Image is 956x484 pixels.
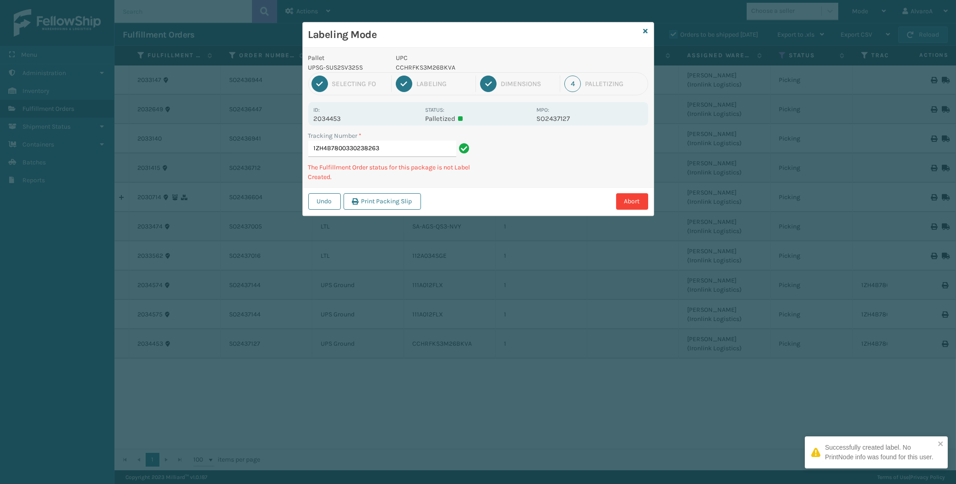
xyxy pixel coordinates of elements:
[585,80,645,88] div: Palletizing
[536,114,642,123] p: SO2437127
[344,193,421,210] button: Print Packing Slip
[396,76,412,92] div: 2
[564,76,581,92] div: 4
[308,63,385,72] p: UPSG-SUS2SV325S
[536,107,549,113] label: MPO:
[314,114,420,123] p: 2034453
[314,107,320,113] label: Id:
[425,107,444,113] label: Status:
[616,193,648,210] button: Abort
[480,76,497,92] div: 3
[425,114,531,123] p: Palletized
[396,63,531,72] p: CCHRFKS3M26BKVA
[825,443,935,462] div: Successfully created label. No PrintNode info was found for this user.
[501,80,556,88] div: Dimensions
[308,163,473,182] p: The Fulfillment Order status for this package is not Label Created.
[308,131,362,141] label: Tracking Number
[311,76,328,92] div: 1
[396,53,531,63] p: UPC
[308,193,341,210] button: Undo
[938,440,944,449] button: close
[308,53,385,63] p: Pallet
[332,80,387,88] div: Selecting FO
[416,80,471,88] div: Labeling
[308,28,640,42] h3: Labeling Mode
